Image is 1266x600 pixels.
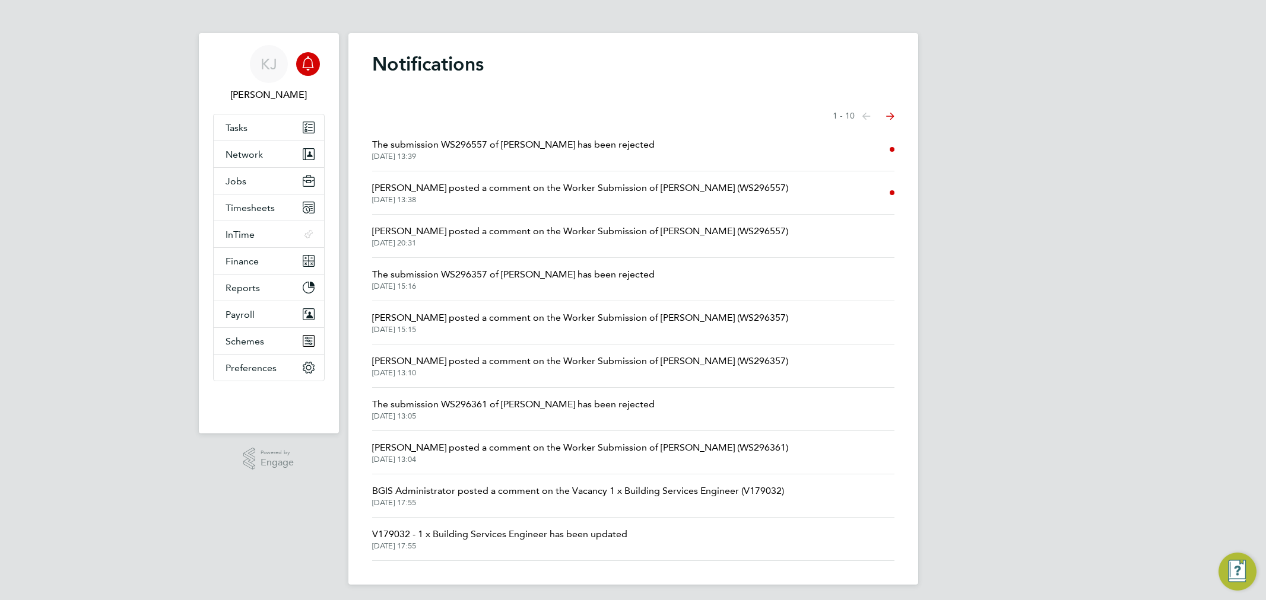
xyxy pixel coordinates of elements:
[372,195,788,205] span: [DATE] 13:38
[372,484,784,508] a: BGIS Administrator posted a comment on the Vacancy 1 x Building Services Engineer (V179032)[DATE]...
[214,301,324,327] button: Payroll
[372,152,655,161] span: [DATE] 13:39
[261,458,294,468] span: Engage
[372,311,788,334] a: [PERSON_NAME] posted a comment on the Worker Submission of [PERSON_NAME] (WS296357)[DATE] 15:15
[226,362,277,374] span: Preferences
[1219,553,1257,591] button: Engage Resource Center
[372,325,788,334] span: [DATE] 15:15
[261,448,294,458] span: Powered by
[213,88,325,102] span: Kyle Johnson
[243,448,294,470] a: Powered byEngage
[226,202,275,213] span: Timesheets
[226,256,259,267] span: Finance
[214,275,324,301] button: Reports
[372,541,627,551] span: [DATE] 17:55
[214,141,324,167] button: Network
[372,238,788,248] span: [DATE] 20:31
[372,455,788,464] span: [DATE] 13:04
[372,311,788,325] span: [PERSON_NAME] posted a comment on the Worker Submission of [PERSON_NAME] (WS296357)
[226,336,264,347] span: Schemes
[213,393,324,412] img: fastbook-logo-retina.png
[372,368,788,378] span: [DATE] 13:10
[214,114,324,141] a: Tasks
[372,181,788,205] a: [PERSON_NAME] posted a comment on the Worker Submission of [PERSON_NAME] (WS296557)[DATE] 13:38
[372,138,655,161] a: The submission WS296557 of [PERSON_NAME] has been rejected[DATE] 13:39
[214,168,324,194] button: Jobs
[372,282,655,291] span: [DATE] 15:16
[261,56,277,72] span: KJ
[372,267,655,282] span: The submission WS296357 of [PERSON_NAME] has been rejected
[372,138,655,152] span: The submission WS296557 of [PERSON_NAME] has been rejected
[226,175,246,187] span: Jobs
[372,354,788,378] a: [PERSON_NAME] posted a comment on the Worker Submission of [PERSON_NAME] (WS296357)[DATE] 13:10
[226,229,255,240] span: InTime
[372,354,788,368] span: [PERSON_NAME] posted a comment on the Worker Submission of [PERSON_NAME] (WS296357)
[213,393,325,412] a: Go to home page
[199,33,339,433] nav: Main navigation
[214,221,324,247] button: InTime
[372,224,788,238] span: [PERSON_NAME] posted a comment on the Worker Submission of [PERSON_NAME] (WS296557)
[372,441,788,455] span: [PERSON_NAME] posted a comment on the Worker Submission of [PERSON_NAME] (WS296361)
[372,52,894,76] h1: Notifications
[226,122,248,133] span: Tasks
[833,104,894,128] nav: Select page of notifications list
[226,282,260,293] span: Reports
[372,181,788,195] span: [PERSON_NAME] posted a comment on the Worker Submission of [PERSON_NAME] (WS296557)
[226,149,263,160] span: Network
[372,411,655,421] span: [DATE] 13:05
[226,309,255,320] span: Payroll
[372,397,655,421] a: The submission WS296361 of [PERSON_NAME] has been rejected[DATE] 13:05
[214,328,324,354] button: Schemes
[372,484,784,498] span: BGIS Administrator posted a comment on the Vacancy 1 x Building Services Engineer (V179032)
[833,110,855,122] span: 1 - 10
[372,527,627,541] span: V179032 - 1 x Building Services Engineer has been updated
[372,224,788,248] a: [PERSON_NAME] posted a comment on the Worker Submission of [PERSON_NAME] (WS296557)[DATE] 20:31
[372,498,784,508] span: [DATE] 17:55
[214,248,324,274] button: Finance
[214,355,324,381] button: Preferences
[213,45,325,102] a: KJ[PERSON_NAME]
[372,527,627,551] a: V179032 - 1 x Building Services Engineer has been updated[DATE] 17:55
[372,441,788,464] a: [PERSON_NAME] posted a comment on the Worker Submission of [PERSON_NAME] (WS296361)[DATE] 13:04
[372,267,655,291] a: The submission WS296357 of [PERSON_NAME] has been rejected[DATE] 15:16
[214,194,324,221] button: Timesheets
[372,397,655,411] span: The submission WS296361 of [PERSON_NAME] has been rejected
